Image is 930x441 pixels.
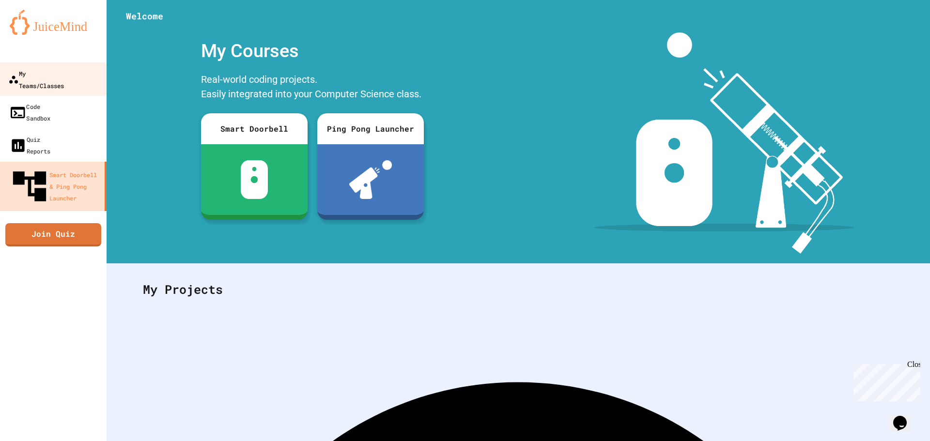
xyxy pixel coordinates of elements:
[317,113,424,144] div: Ping Pong Launcher
[5,223,101,246] a: Join Quiz
[241,160,268,199] img: sdb-white.svg
[349,160,392,199] img: ppl-with-ball.png
[9,101,50,124] div: Code Sandbox
[889,402,920,431] iframe: chat widget
[196,70,429,106] div: Real-world coding projects. Easily integrated into your Computer Science class.
[594,32,854,254] img: banner-image-my-projects.png
[10,10,97,35] img: logo-orange.svg
[4,4,67,61] div: Chat with us now!Close
[196,32,429,70] div: My Courses
[850,360,920,401] iframe: chat widget
[10,167,101,206] div: Smart Doorbell & Ping Pong Launcher
[201,113,308,144] div: Smart Doorbell
[8,67,64,91] div: My Teams/Classes
[133,271,903,308] div: My Projects
[10,134,50,157] div: Quiz Reports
